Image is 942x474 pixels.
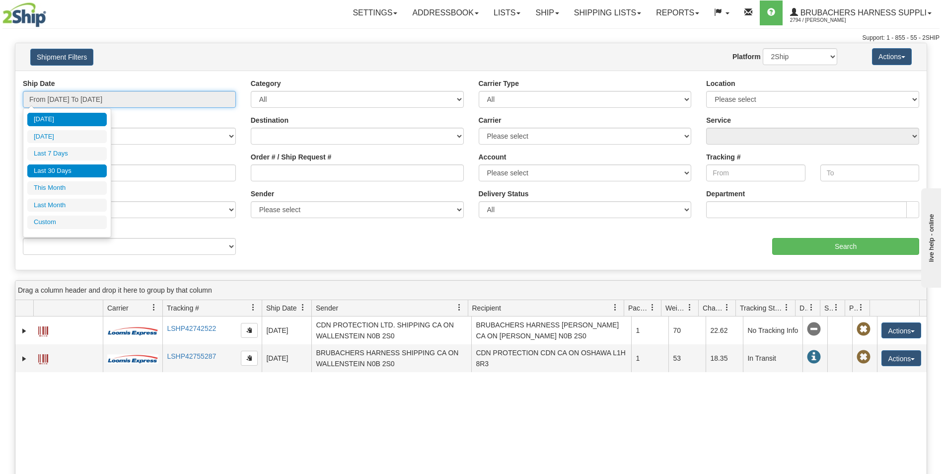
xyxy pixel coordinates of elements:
[665,303,686,313] span: Weight
[783,0,939,25] a: Brubachers Harness Suppli 2794 / [PERSON_NAME]
[706,152,740,162] label: Tracking #
[798,8,927,17] span: Brubachers Harness Suppli
[266,303,296,313] span: Ship Date
[27,181,107,195] li: This Month
[167,303,199,313] span: Tracking #
[706,79,735,88] label: Location
[479,189,529,199] label: Delivery Status
[479,79,519,88] label: Carrier Type
[27,216,107,229] li: Custom
[479,115,502,125] label: Carrier
[631,316,668,344] td: 1
[251,79,281,88] label: Category
[345,0,405,25] a: Settings
[38,350,48,366] a: Label
[471,316,631,344] td: BRUBACHERS HARNESS [PERSON_NAME] CA ON [PERSON_NAME] N0B 2S0
[706,316,743,344] td: 22.62
[251,189,274,199] label: Sender
[857,350,870,364] span: Pickup Not Assigned
[27,147,107,160] li: Last 7 Days
[472,303,501,313] span: Recipient
[668,316,706,344] td: 70
[853,299,870,316] a: Pickup Status filter column settings
[251,115,289,125] label: Destination
[857,322,870,336] span: Pickup Not Assigned
[668,344,706,372] td: 53
[241,351,258,366] button: Copy to clipboard
[19,354,29,364] a: Expand
[567,0,649,25] a: Shipping lists
[681,299,698,316] a: Weight filter column settings
[107,326,158,336] img: 30 - Loomis Express
[872,48,912,65] button: Actions
[820,164,919,181] input: To
[706,344,743,372] td: 18.35
[919,186,941,288] iframe: chat widget
[145,299,162,316] a: Carrier filter column settings
[262,316,311,344] td: [DATE]
[107,303,129,313] span: Carrier
[316,303,338,313] span: Sender
[803,299,820,316] a: Delivery Status filter column settings
[644,299,661,316] a: Packages filter column settings
[807,350,821,364] span: In Transit
[881,322,921,338] button: Actions
[167,352,216,360] a: LSHP42755287
[245,299,262,316] a: Tracking # filter column settings
[241,323,258,338] button: Copy to clipboard
[849,303,858,313] span: Pickup Status
[311,316,471,344] td: CDN PROTECTION LTD. SHIPPING CA ON WALLENSTEIN N0B 2S0
[881,350,921,366] button: Actions
[743,344,802,372] td: In Transit
[772,238,919,255] input: Search
[27,130,107,144] li: [DATE]
[628,303,649,313] span: Packages
[107,354,158,364] img: 30 - Loomis Express
[19,326,29,336] a: Expand
[294,299,311,316] a: Ship Date filter column settings
[479,152,507,162] label: Account
[828,299,845,316] a: Shipment Issues filter column settings
[471,344,631,372] td: CDN PROTECTION CDN CA ON OSHAWA L1H 8R3
[631,344,668,372] td: 1
[2,34,940,42] div: Support: 1 - 855 - 55 - 2SHIP
[2,2,46,27] img: logo2794.jpg
[27,199,107,212] li: Last Month
[649,0,707,25] a: Reports
[167,324,216,332] a: LSHP42742522
[486,0,528,25] a: Lists
[790,15,865,25] span: 2794 / [PERSON_NAME]
[23,79,55,88] label: Ship Date
[311,344,471,372] td: BRUBACHERS HARNESS SHIPPING CA ON WALLENSTEIN N0B 2S0
[528,0,566,25] a: Ship
[27,113,107,126] li: [DATE]
[27,164,107,178] li: Last 30 Days
[732,52,761,62] label: Platform
[706,164,805,181] input: From
[703,303,724,313] span: Charge
[607,299,624,316] a: Recipient filter column settings
[740,303,783,313] span: Tracking Status
[719,299,735,316] a: Charge filter column settings
[778,299,795,316] a: Tracking Status filter column settings
[807,322,821,336] span: No Tracking Info
[15,281,927,300] div: grid grouping header
[451,299,468,316] a: Sender filter column settings
[38,322,48,338] a: Label
[743,316,802,344] td: No Tracking Info
[824,303,833,313] span: Shipment Issues
[251,152,332,162] label: Order # / Ship Request #
[7,8,92,16] div: live help - online
[706,189,745,199] label: Department
[30,49,93,66] button: Shipment Filters
[706,115,731,125] label: Service
[799,303,808,313] span: Delivery Status
[405,0,486,25] a: Addressbook
[262,344,311,372] td: [DATE]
